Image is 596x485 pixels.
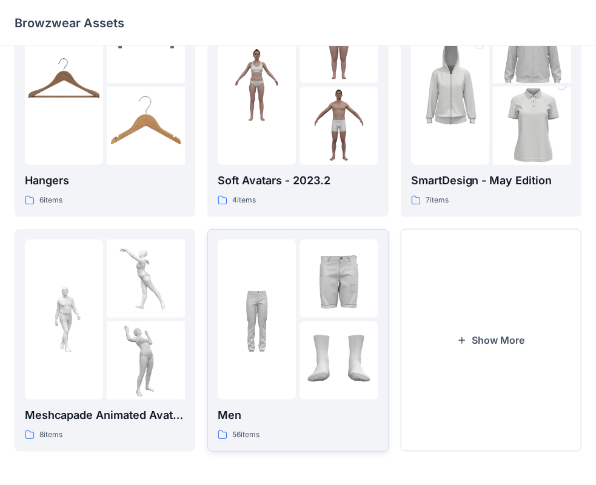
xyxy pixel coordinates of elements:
[39,429,62,441] p: 8 items
[25,407,185,424] p: Meshcapade Animated Avatars
[493,67,571,185] img: folder 3
[218,407,378,424] p: Men
[15,15,124,32] p: Browzwear Assets
[232,194,256,207] p: 4 items
[25,172,185,189] p: Hangers
[300,87,378,165] img: folder 3
[107,321,185,400] img: folder 3
[218,172,378,189] p: Soft Avatars - 2023.2
[426,194,449,207] p: 7 items
[232,429,259,441] p: 56 items
[300,239,378,318] img: folder 2
[39,194,62,207] p: 6 items
[411,172,571,189] p: SmartDesign - May Edition
[207,229,388,452] a: folder 1folder 2folder 3Men56items
[15,229,195,452] a: folder 1folder 2folder 3Meshcapade Animated Avatars8items
[411,26,489,144] img: folder 1
[218,280,296,358] img: folder 1
[401,229,581,452] button: Show More
[300,321,378,400] img: folder 3
[107,87,185,165] img: folder 3
[25,45,103,124] img: folder 1
[218,45,296,124] img: folder 1
[107,239,185,318] img: folder 2
[25,280,103,358] img: folder 1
